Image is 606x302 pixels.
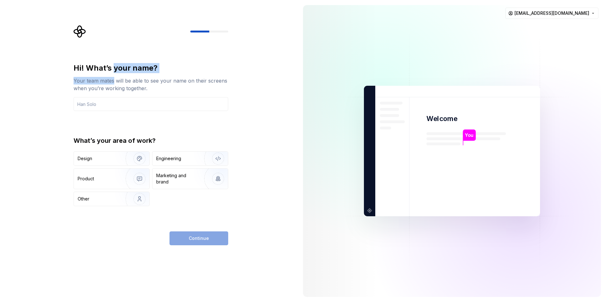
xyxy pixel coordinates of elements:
[74,136,228,145] div: What’s your area of work?
[78,196,89,202] div: Other
[156,155,181,162] div: Engineering
[156,172,199,185] div: Marketing and brand
[74,77,228,92] div: Your team mates will be able to see your name on their screens when you’re working together.
[514,10,589,16] span: [EMAIL_ADDRESS][DOMAIN_NAME]
[78,176,94,182] div: Product
[74,63,228,73] div: Hi! What’s your name?
[78,155,92,162] div: Design
[505,8,598,19] button: [EMAIL_ADDRESS][DOMAIN_NAME]
[74,97,228,111] input: Han Solo
[426,114,457,123] p: Welcome
[465,132,473,139] p: You
[74,25,86,38] svg: Supernova Logo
